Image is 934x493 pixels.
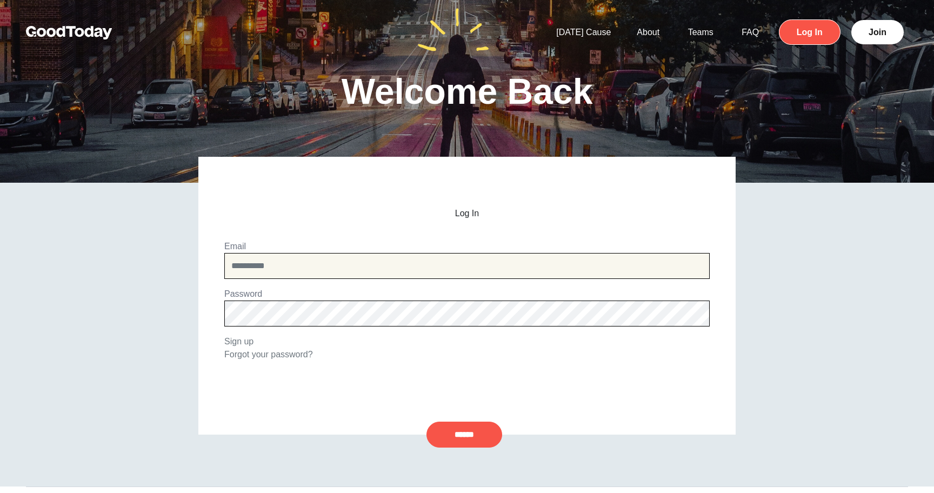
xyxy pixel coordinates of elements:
[543,28,624,37] a: [DATE] Cause
[342,74,593,109] h1: Welcome Back
[729,28,772,37] a: FAQ
[224,289,262,298] label: Password
[224,337,253,346] a: Sign up
[851,20,904,44] a: Join
[624,28,672,37] a: About
[224,209,710,218] h2: Log In
[224,242,246,251] label: Email
[224,350,313,359] a: Forgot your password?
[26,26,112,39] img: GoodToday
[779,19,840,45] a: Log In
[675,28,726,37] a: Teams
